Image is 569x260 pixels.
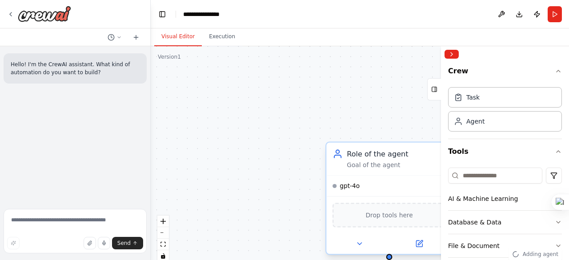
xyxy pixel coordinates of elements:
[183,10,225,19] nav: breadcrumb
[448,187,562,210] button: AI & Machine Learning
[347,161,446,169] div: Goal of the agent
[448,211,562,234] button: Database & Data
[202,28,242,46] button: Execution
[158,53,181,60] div: Version 1
[7,237,20,249] button: Improve this prompt
[154,28,202,46] button: Visual Editor
[340,182,360,190] span: gpt-4o
[104,32,125,43] button: Switch to previous chat
[448,241,500,250] div: File & Document
[437,46,445,260] button: Toggle Sidebar
[157,239,169,250] button: fit view
[18,6,71,22] img: Logo
[448,234,562,257] button: File & Document
[84,237,96,249] button: Upload files
[466,117,485,126] div: Agent
[325,144,453,257] div: Role of the agentGoal of the agentgpt-4oDrop tools here
[448,84,562,139] div: Crew
[523,251,558,258] span: Adding agent
[390,237,448,250] button: Open in side panel
[156,8,168,20] button: Hide left sidebar
[129,32,143,43] button: Start a new chat
[11,60,140,76] p: Hello! I'm the CrewAI assistant. What kind of automation do you want to build?
[448,62,562,84] button: Crew
[466,93,480,102] div: Task
[445,50,459,59] button: Collapse right sidebar
[98,237,110,249] button: Click to speak your automation idea
[157,227,169,239] button: zoom out
[448,194,518,203] div: AI & Machine Learning
[365,210,413,220] span: Drop tools here
[448,139,562,164] button: Tools
[347,149,446,159] div: Role of the agent
[112,237,143,249] button: Send
[448,218,501,227] div: Database & Data
[117,240,131,247] span: Send
[157,216,169,227] button: zoom in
